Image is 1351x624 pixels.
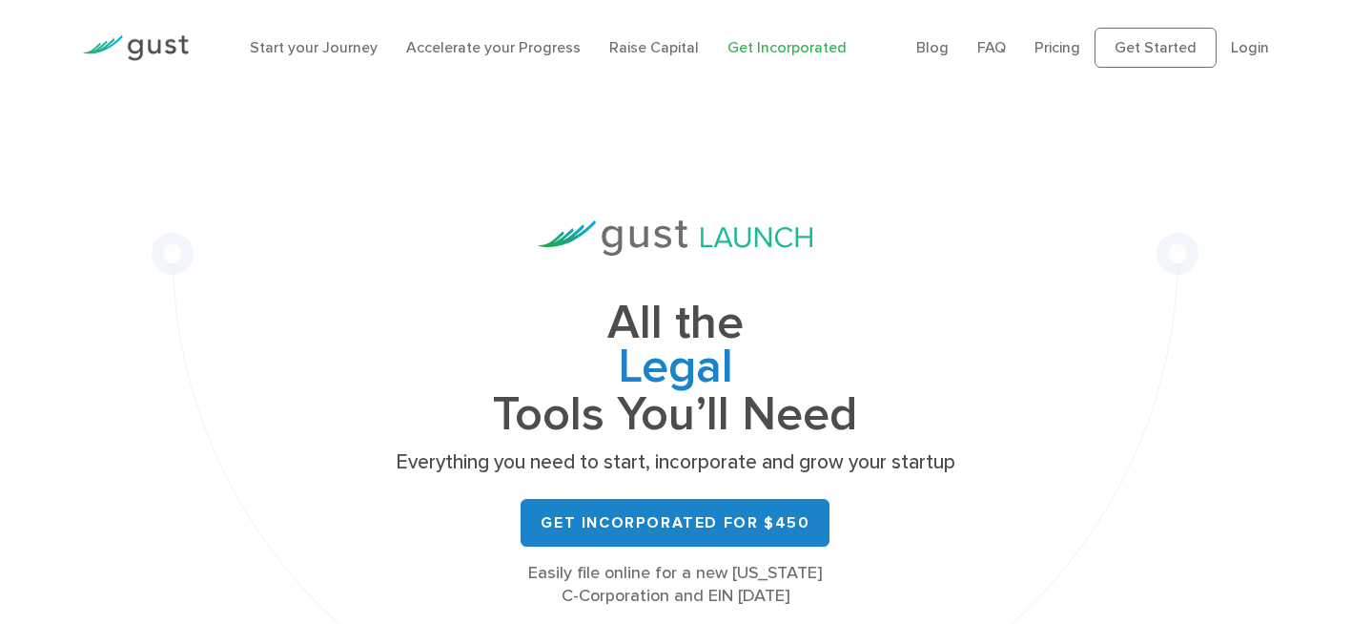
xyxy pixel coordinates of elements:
div: Easily file online for a new [US_STATE] C-Corporation and EIN [DATE] [389,562,961,608]
img: Gust Logo [82,35,189,61]
span: Legal [389,345,961,393]
img: Gust Launch Logo [538,220,812,256]
a: Get Incorporated for $450 [521,499,829,547]
a: Get Started [1095,28,1217,68]
a: Blog [916,38,949,56]
a: Accelerate your Progress [406,38,581,56]
a: FAQ [977,38,1006,56]
a: Pricing [1034,38,1080,56]
a: Get Incorporated [727,38,847,56]
p: Everything you need to start, incorporate and grow your startup [389,449,961,476]
a: Login [1231,38,1269,56]
h1: All the Tools You’ll Need [389,302,961,436]
a: Raise Capital [609,38,699,56]
a: Start your Journey [250,38,378,56]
